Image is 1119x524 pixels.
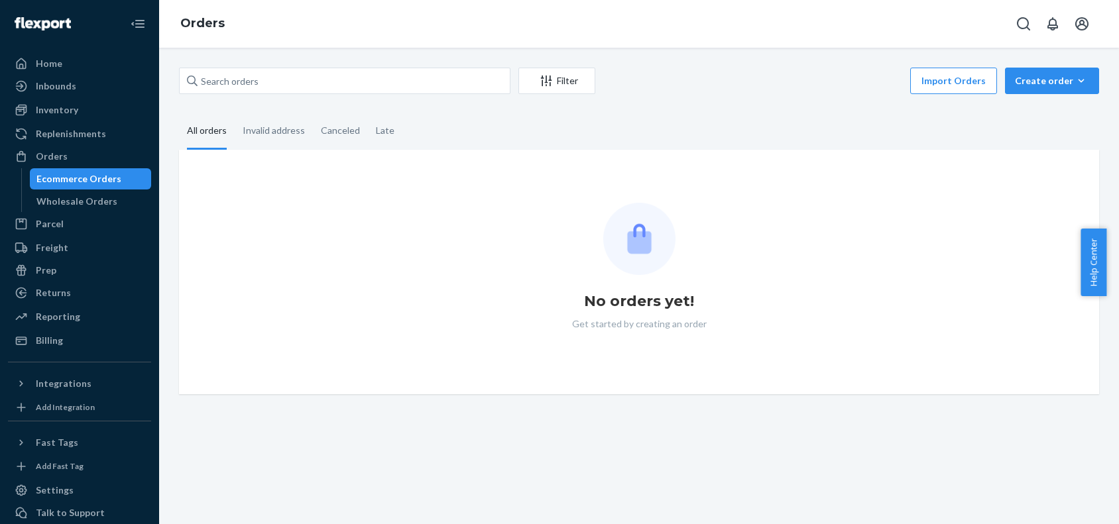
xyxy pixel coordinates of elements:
div: Canceled [321,113,360,148]
a: Inventory [8,99,151,121]
button: Open notifications [1039,11,1066,37]
a: Inbounds [8,76,151,97]
button: Import Orders [910,68,997,94]
a: Orders [180,16,225,30]
div: Inbounds [36,79,76,93]
div: Late [376,113,394,148]
div: Settings [36,484,74,497]
div: Inventory [36,103,78,117]
div: Talk to Support [36,506,105,519]
button: Integrations [8,373,151,394]
div: Add Integration [36,401,95,413]
a: Home [8,53,151,74]
a: Reporting [8,306,151,327]
input: Search orders [179,68,510,94]
img: Flexport logo [15,17,71,30]
a: Talk to Support [8,502,151,523]
div: Reporting [36,310,80,323]
div: Ecommerce Orders [36,172,121,185]
div: Replenishments [36,127,106,140]
a: Replenishments [8,123,151,144]
div: Add Fast Tag [36,460,84,472]
div: Wholesale Orders [36,195,117,208]
p: Get started by creating an order [572,317,707,331]
div: Integrations [36,377,91,390]
div: Filter [519,74,595,87]
div: Prep [36,264,56,277]
div: Returns [36,286,71,299]
h1: No orders yet! [584,291,694,312]
a: Ecommerce Orders [30,168,152,189]
div: All orders [187,113,227,150]
div: Orders [36,150,68,163]
button: Create order [1005,68,1099,94]
div: Fast Tags [36,436,78,449]
a: Billing [8,330,151,351]
a: Add Fast Tag [8,458,151,474]
div: Home [36,57,62,70]
a: Parcel [8,213,151,235]
a: Add Integration [8,399,151,415]
div: Freight [36,241,68,254]
button: Open account menu [1069,11,1095,37]
a: Freight [8,237,151,258]
div: Create order [1015,74,1089,87]
div: Invalid address [243,113,305,148]
a: Settings [8,480,151,501]
a: Returns [8,282,151,303]
button: Filter [518,68,595,94]
ol: breadcrumbs [170,5,235,43]
button: Help Center [1081,229,1106,296]
button: Close Navigation [125,11,151,37]
a: Orders [8,146,151,167]
button: Open Search Box [1010,11,1037,37]
a: Wholesale Orders [30,191,152,212]
a: Prep [8,260,151,281]
img: Empty list [603,203,676,275]
div: Parcel [36,217,64,231]
div: Billing [36,334,63,347]
button: Fast Tags [8,432,151,453]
